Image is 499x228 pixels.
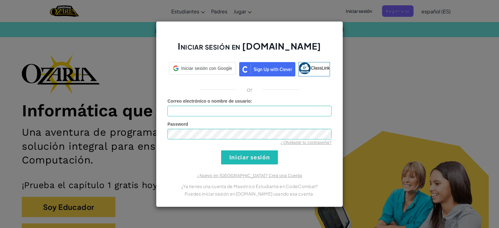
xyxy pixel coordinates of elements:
[167,40,332,58] h2: Iniciar sesión en [DOMAIN_NAME]
[167,182,332,190] p: ¿Ya tienes una cuenta de Maestro o Estudiante en CodeCombat?
[167,122,188,127] span: Password
[167,99,251,104] span: Correo electrónico o nombre de usuario
[197,173,302,178] a: ¿Nuevo en [GEOGRAPHIC_DATA]? Crea una Cuenta
[299,62,311,74] img: classlink-logo-small.png
[311,65,330,70] span: ClassLink
[181,65,232,71] span: Iniciar sesión con Google
[167,98,252,104] label: :
[167,190,332,197] p: Puedes iniciar sesión en [DOMAIN_NAME] usando esa cuenta.
[169,62,236,75] div: Iniciar sesión con Google
[221,150,278,164] input: Iniciar sesión
[239,62,295,76] img: clever_sso_button@2x.png
[169,62,236,76] a: Iniciar sesión con Google
[247,86,253,93] p: or
[281,140,332,145] a: ¿Olvidaste tu contraseña?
